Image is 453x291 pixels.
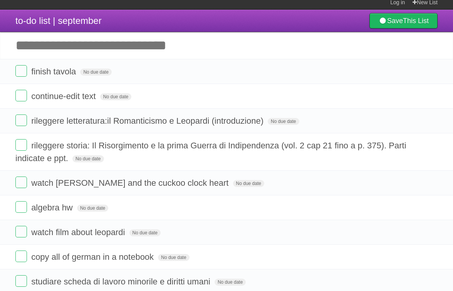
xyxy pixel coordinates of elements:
span: studiare scheda di lavoro minorile e diritti umani [31,277,212,286]
span: rileggere storia: Il Risorgimento e la prima Guerra di Indipendenza (vol. 2 cap 21 fino a p. 375)... [15,141,406,163]
span: No due date [80,69,111,76]
label: Done [15,251,27,262]
label: Done [15,275,27,287]
a: SaveThis List [369,13,438,29]
span: to-do list | september [15,15,102,26]
span: watch film about leopardi [31,227,127,237]
label: Done [15,90,27,101]
label: Done [15,65,27,77]
span: No due date [77,205,108,212]
span: No due date [72,155,104,162]
span: No due date [158,254,189,261]
span: finish tavola [31,67,78,76]
span: No due date [215,279,246,286]
span: continue-edit text [31,91,98,101]
label: Done [15,177,27,188]
span: watch [PERSON_NAME] and the cuckoo clock heart [31,178,230,188]
span: rileggere letteratura:il Romanticismo e Leopardi (introduzione) [31,116,265,126]
label: Done [15,201,27,213]
span: No due date [268,118,299,125]
label: Done [15,114,27,126]
span: No due date [129,229,161,236]
span: algebra hw [31,203,75,212]
label: Done [15,226,27,237]
span: No due date [233,180,264,187]
span: No due date [100,93,131,100]
span: copy all of german in a notebook [31,252,156,262]
b: This List [403,17,429,25]
label: Done [15,139,27,151]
